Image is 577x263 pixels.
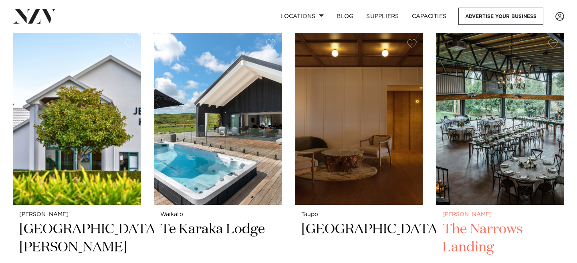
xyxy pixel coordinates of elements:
small: Waikato [160,212,276,218]
a: Advertise your business [458,8,543,25]
small: Taupo [301,212,417,218]
img: nzv-logo.png [13,9,56,23]
a: Locations [274,8,330,25]
a: Capacities [406,8,453,25]
a: SUPPLIERS [360,8,405,25]
small: [PERSON_NAME] [19,212,135,218]
a: BLOG [330,8,360,25]
small: [PERSON_NAME] [442,212,558,218]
